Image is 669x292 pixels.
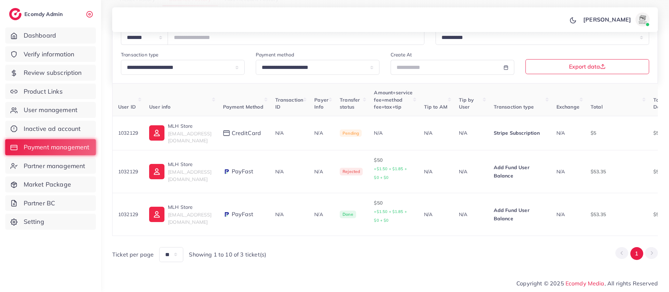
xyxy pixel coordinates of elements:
span: [EMAIL_ADDRESS][DOMAIN_NAME] [168,169,212,182]
span: PayFast [232,210,254,218]
p: $50 [374,156,413,182]
a: User management [5,102,96,118]
p: Add Fund User Balance [494,163,545,180]
p: N/A [314,210,329,219]
img: avatar [636,13,649,26]
span: Amount+service fee+method fee+tax+tip [374,89,413,110]
span: Transfer status [340,97,360,110]
span: N/A [556,211,565,218]
img: payment [223,211,230,218]
p: 1032129 [118,210,138,219]
span: Ticket per page [112,251,154,259]
span: N/A [556,130,565,136]
img: payment [223,130,230,136]
p: 1032129 [118,167,138,176]
span: Partner BC [24,199,55,208]
span: Transaction type [494,104,534,110]
p: N/A [424,210,448,219]
p: $53.35 [591,167,642,176]
p: N/A [424,129,448,137]
a: Market Package [5,176,96,192]
span: creditCard [232,129,261,137]
small: +$1.50 + $1.85 + $0 + $0 [374,209,407,223]
span: PayFast [232,167,254,175]
p: N/A [424,167,448,176]
a: Payment management [5,139,96,155]
p: MLH Store [168,122,212,130]
p: N/A [459,210,483,219]
span: Total [591,104,603,110]
label: Payment method [256,51,294,58]
span: Payer Info [314,97,329,110]
span: Dashboard [24,31,56,40]
span: Tip by User [459,97,474,110]
a: Product Links [5,84,96,100]
p: $53.35 [591,210,642,219]
span: Tip to AM [424,104,447,110]
a: Verify information [5,46,96,62]
span: Export data [569,64,606,69]
span: N/A [275,211,284,218]
div: N/A [374,129,413,136]
button: Export data [525,59,649,74]
span: Payment management [24,143,90,152]
span: Market Package [24,180,71,189]
span: [EMAIL_ADDRESS][DOMAIN_NAME] [168,131,212,144]
span: Product Links [24,87,63,96]
span: [EMAIL_ADDRESS][DOMAIN_NAME] [168,212,212,225]
a: [PERSON_NAME]avatar [579,13,652,26]
span: Done [340,211,356,218]
p: [PERSON_NAME] [583,15,631,24]
span: Inactive ad account [24,124,81,133]
p: $50 [374,199,413,224]
p: MLH Store [168,160,212,168]
span: N/A [556,168,565,175]
img: ic-user-info.36bf1079.svg [149,164,164,179]
small: +$1.50 + $1.85 + $0 + $0 [374,166,407,180]
p: N/A [314,167,329,176]
ul: Pagination [615,247,658,260]
span: Copyright © 2025 [516,279,658,287]
p: N/A [459,167,483,176]
span: User info [149,104,170,110]
a: Review subscription [5,65,96,81]
span: N/A [275,130,284,136]
p: Add Fund User Balance [494,206,545,223]
span: Verify information [24,50,75,59]
span: User ID [118,104,136,110]
p: Stripe Subscription [494,129,545,137]
a: logoEcomdy Admin [9,8,64,20]
img: logo [9,8,22,20]
a: Inactive ad account [5,121,96,137]
img: ic-user-info.36bf1079.svg [149,125,164,141]
span: $5 [591,130,596,136]
span: Showing 1 to 10 of 3 ticket(s) [189,251,266,259]
span: , All rights Reserved [605,279,658,287]
span: Pending [340,129,362,137]
span: Setting [24,217,44,226]
span: User management [24,105,77,115]
span: Partner management [24,161,85,171]
h2: Ecomdy Admin [24,11,64,17]
span: Transaction ID [275,97,303,110]
label: Transaction type [121,51,159,58]
p: N/A [459,129,483,137]
span: N/A [275,168,284,175]
img: ic-user-info.36bf1079.svg [149,207,164,222]
p: 1032129 [118,129,138,137]
span: Rejected [340,168,363,175]
p: MLH Store [168,203,212,211]
a: Dashboard [5,27,96,44]
a: Partner BC [5,195,96,211]
button: Go to page 1 [630,247,643,260]
a: Partner management [5,158,96,174]
a: Ecomdy Media [566,280,605,287]
span: Review subscription [24,68,82,77]
p: N/A [314,129,329,137]
span: Payment Method [223,104,263,110]
a: Setting [5,214,96,230]
img: payment [223,168,230,175]
span: Exchange [556,104,579,110]
label: Create At [391,51,412,58]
